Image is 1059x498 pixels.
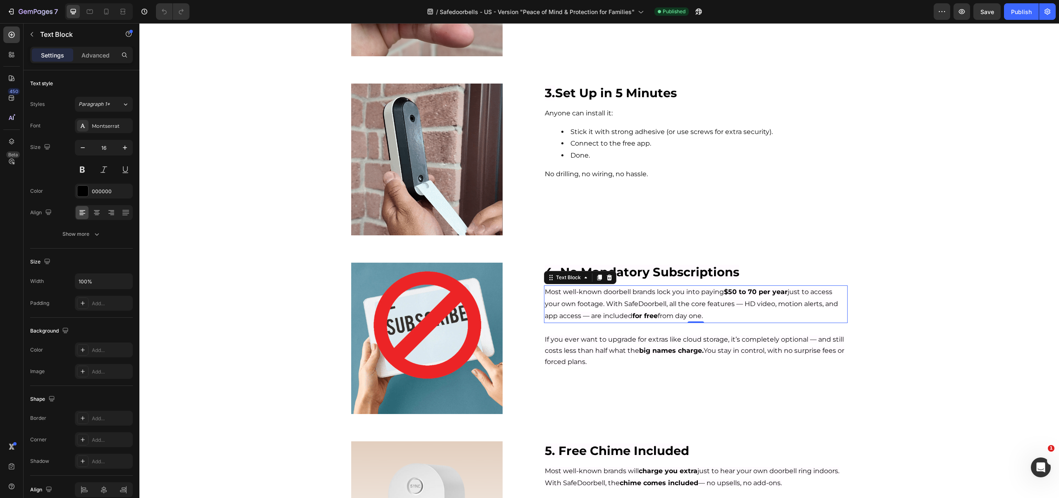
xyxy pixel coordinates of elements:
[30,394,57,405] div: Shape
[139,23,1059,498] iframe: Design area
[30,80,53,87] div: Text style
[30,207,53,218] div: Align
[415,251,443,258] div: Text Block
[6,151,20,158] div: Beta
[3,3,62,20] button: 7
[212,60,364,212] img: gempages_570336046982628576-d57614f4-05be-4ccc-bd3c-2042fa0f2ea8.gif
[499,444,558,452] strong: charge you extra
[92,347,131,354] div: Add...
[30,122,41,129] div: Font
[405,420,550,435] span: 5. Free Chime Included
[585,265,648,273] strong: $50 to 70 per year
[212,239,364,391] img: gempages_570336046982628576-ab421085-77aa-46d6-ae3d-bc60df52e636.jpg
[92,368,131,376] div: Add...
[1011,7,1032,16] div: Publish
[75,97,133,112] button: Paragraph 1*
[30,436,47,443] div: Corner
[92,458,131,465] div: Add...
[30,414,46,422] div: Border
[92,122,131,130] div: Montserrat
[422,115,707,127] li: Connect to the free app.
[92,188,131,195] div: 000000
[30,142,52,153] div: Size
[30,368,45,375] div: Image
[30,227,133,242] button: Show more
[436,7,438,16] span: /
[405,62,416,77] span: 3.
[480,456,559,464] strong: chime comes included
[405,265,699,297] span: Most well-known doorbell brands lock you into paying just to access your own footage. With SafeDo...
[973,3,1001,20] button: Save
[1004,3,1039,20] button: Publish
[500,323,564,331] strong: big names charge.
[81,51,110,60] p: Advanced
[422,103,707,115] li: Stick it with strong adhesive (or use screws for extra security).
[440,7,635,16] span: Safedoorbells - US - Version "Peace of Mind & Protection for Families"
[30,346,43,354] div: Color
[30,326,70,337] div: Background
[30,101,45,108] div: Styles
[40,29,110,39] p: Text Block
[405,444,700,464] span: Most well-known brands will just to hear your own doorbell ring indoors. With SafeDoorbell, the —...
[156,3,189,20] div: Undo/Redo
[30,457,49,465] div: Shadow
[79,101,110,108] span: Paragraph 1*
[663,8,685,15] span: Published
[405,145,707,157] p: No drilling, no wiring, no hassle.
[62,230,101,238] div: Show more
[1048,445,1054,452] span: 1
[30,299,49,307] div: Padding
[30,484,54,496] div: Align
[75,274,132,289] input: Auto
[54,7,58,17] p: 7
[92,300,131,307] div: Add...
[422,127,707,139] li: Done.
[493,289,518,297] strong: for free
[8,88,20,95] div: 450
[92,436,131,444] div: Add...
[416,62,537,77] strong: Set Up in 5 Minutes
[41,51,64,60] p: Settings
[405,84,707,96] p: Anyone can install it:
[1031,457,1051,477] iframe: Intercom live chat
[92,415,131,422] div: Add...
[30,187,43,195] div: Color
[30,278,44,285] div: Width
[405,242,600,256] span: 4. No Mandatory Subscriptions
[30,256,52,268] div: Size
[405,312,705,342] span: If you ever want to upgrade for extras like cloud storage, it’s completely optional — and still c...
[980,8,994,15] span: Save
